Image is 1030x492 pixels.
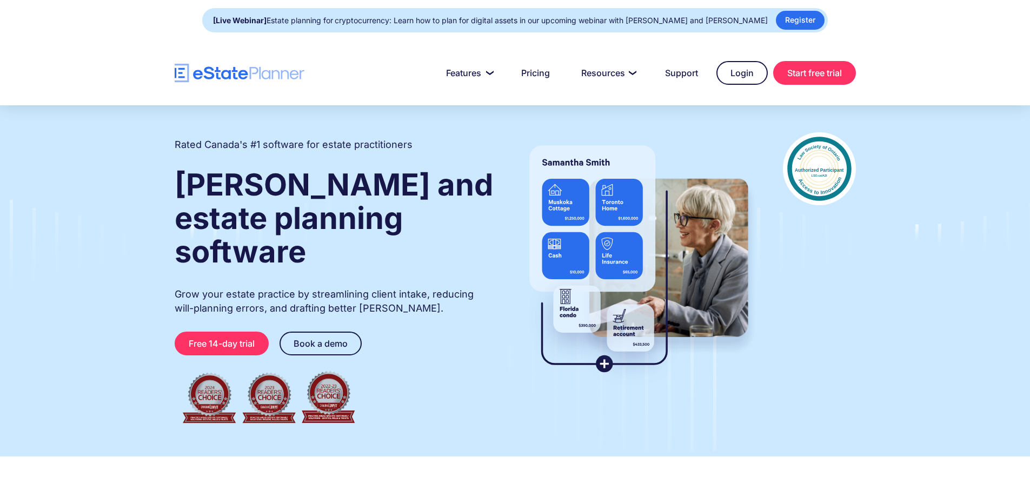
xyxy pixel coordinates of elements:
p: Grow your estate practice by streamlining client intake, reducing will-planning errors, and draft... [175,287,495,315]
strong: [PERSON_NAME] and estate planning software [175,166,493,270]
a: Resources [568,62,647,84]
a: Start free trial [773,61,856,85]
a: Book a demo [280,332,362,355]
img: estate planner showing wills to their clients, using eState Planner, a leading estate planning so... [516,132,761,386]
a: Support [652,62,711,84]
strong: [Live Webinar] [213,16,267,25]
a: Pricing [508,62,563,84]
a: Features [433,62,503,84]
div: Estate planning for cryptocurrency: Learn how to plan for digital assets in our upcoming webinar ... [213,13,768,28]
a: Register [776,11,825,30]
a: Free 14-day trial [175,332,269,355]
a: home [175,64,304,83]
a: Login [716,61,768,85]
h2: Rated Canada's #1 software for estate practitioners [175,138,413,152]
